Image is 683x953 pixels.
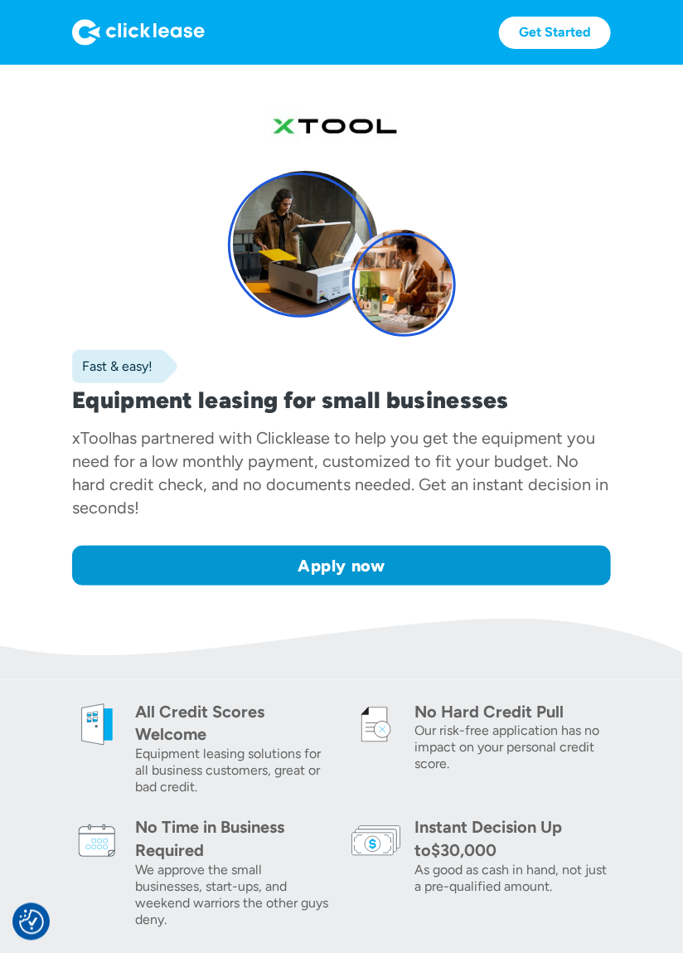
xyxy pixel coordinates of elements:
img: Revisit consent button [19,910,44,935]
img: welcome icon [72,700,122,750]
div: All Credit Scores Welcome [135,700,332,746]
div: No Time in Business Required [135,816,332,863]
div: Our risk-free application has no impact on your personal credit score. [414,723,611,773]
div: xTool [72,428,112,448]
div: Equipment leasing solutions for all business customers, great or bad credit. [135,746,332,796]
div: has partnered with Clicklease to help you get the equipment you need for a low monthly payment, c... [72,428,608,518]
h1: Equipment leasing for small businesses [72,387,611,413]
img: calendar icon [72,816,122,866]
div: We approve the small businesses, start-ups, and weekend warriors the other guys deny. [135,863,332,929]
div: $30,000 [431,841,497,861]
a: Get Started [499,17,611,49]
div: Fast & easy! [72,358,153,375]
img: Logo [72,19,205,46]
a: Apply now [72,546,611,586]
div: As good as cash in hand, not just a pre-qualified amount. [414,863,611,896]
div: Instant Decision Up to [414,818,562,861]
div: No Hard Credit Pull [414,700,611,723]
button: Consent Preferences [19,910,44,935]
img: money icon [351,816,401,866]
img: credit icon [351,700,401,750]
